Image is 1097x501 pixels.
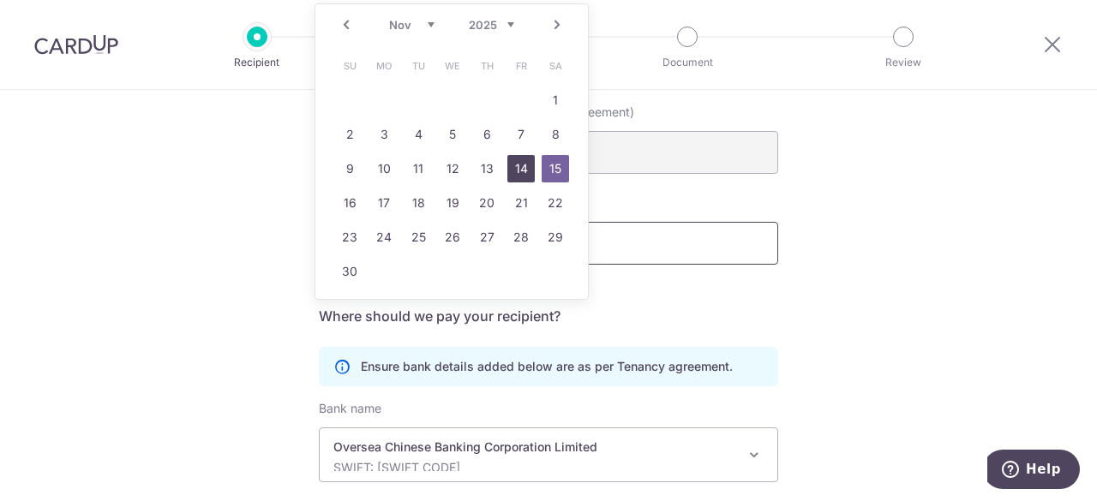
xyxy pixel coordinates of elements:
a: 1 [542,86,569,114]
a: 8 [542,121,569,148]
a: 28 [507,224,535,251]
a: 13 [473,155,501,182]
a: 22 [542,189,569,217]
p: SWIFT: [SWIFT_CODE] [333,459,736,476]
a: 17 [370,189,398,217]
iframe: Opens a widget where you can find more information [987,450,1080,492]
span: Oversea Chinese Banking Corporation Limited [320,428,777,481]
a: 2 [336,121,363,148]
a: 5 [439,121,466,148]
a: 7 [507,121,535,148]
a: 6 [473,121,501,148]
a: 15 [542,155,569,182]
a: 25 [405,224,432,251]
a: 9 [336,155,363,182]
a: 24 [370,224,398,251]
p: Oversea Chinese Banking Corporation Limited [333,438,736,456]
a: 12 [439,155,466,182]
a: 19 [439,189,466,217]
span: Monday [370,52,398,80]
a: 3 [370,121,398,148]
span: Tuesday [405,52,432,80]
span: Sunday [336,52,363,80]
a: 18 [405,189,432,217]
span: Saturday [542,52,569,80]
a: 30 [336,258,363,285]
span: Friday [507,52,535,80]
p: Recipient [194,54,321,71]
img: CardUp [34,34,118,55]
a: 10 [370,155,398,182]
p: Document [624,54,751,71]
a: 23 [336,224,363,251]
p: Review [840,54,967,71]
a: 21 [507,189,535,217]
a: 29 [542,224,569,251]
a: 27 [473,224,501,251]
span: Wednesday [439,52,466,80]
p: Ensure bank details added below are as per Tenancy agreement. [361,358,733,375]
a: Next [547,15,567,35]
a: 20 [473,189,501,217]
a: 4 [405,121,432,148]
a: 16 [336,189,363,217]
span: Oversea Chinese Banking Corporation Limited [319,427,778,482]
a: Prev [336,15,357,35]
a: 11 [405,155,432,182]
span: Thursday [473,52,501,80]
h5: Where should we pay your recipient? [319,306,778,326]
label: Bank name [319,400,381,417]
a: 14 [507,155,535,182]
a: 26 [439,224,466,251]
